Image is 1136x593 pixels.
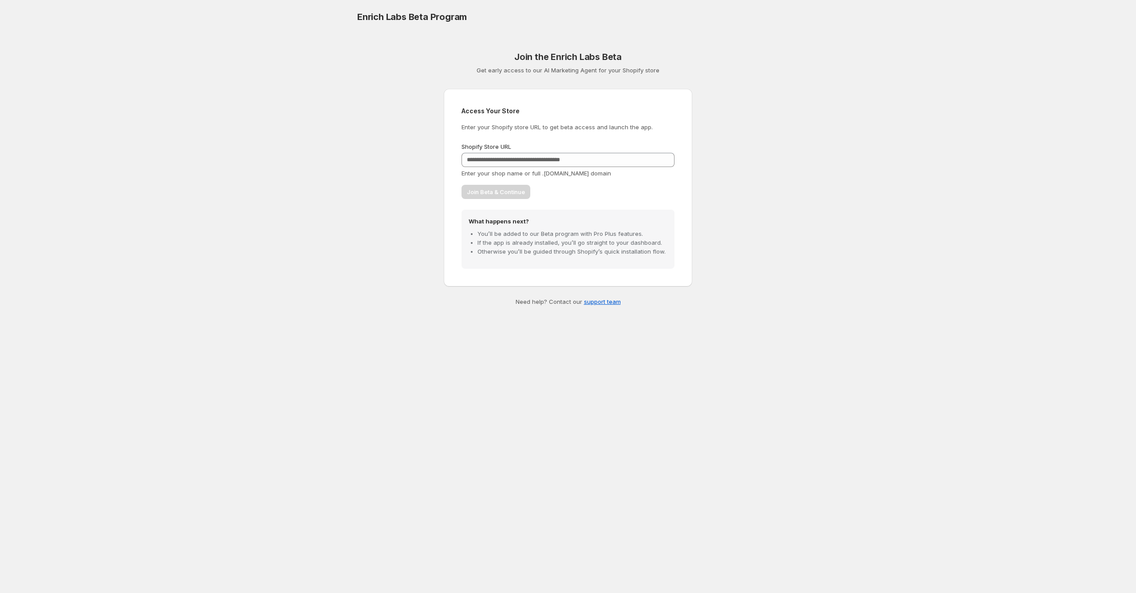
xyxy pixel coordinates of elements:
[461,107,674,115] h2: Access Your Store
[444,297,692,306] p: Need help? Contact our
[477,238,667,247] li: If the app is already installed, you’ll go straight to your dashboard.
[461,143,511,150] span: Shopify Store URL
[357,12,467,22] span: Enrich Labs Beta Program
[584,298,621,305] a: support team
[444,52,692,62] h1: Join the Enrich Labs Beta
[444,66,692,75] p: Get early access to our AI Marketing Agent for your Shopify store
[469,218,529,225] strong: What happens next?
[461,170,611,177] span: Enter your shop name or full .[DOMAIN_NAME] domain
[477,247,667,256] li: Otherwise you’ll be guided through Shopify’s quick installation flow.
[461,123,674,131] p: Enter your Shopify store URL to get beta access and launch the app.
[477,229,667,238] li: You’ll be added to our Beta program with Pro Plus features.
